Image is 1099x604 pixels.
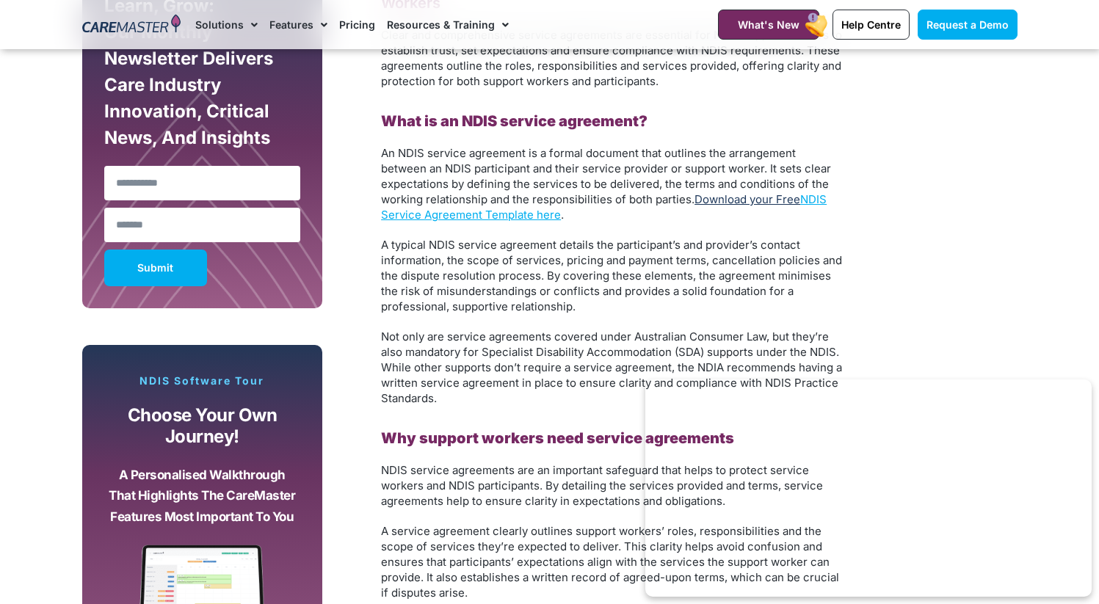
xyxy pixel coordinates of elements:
[381,192,827,222] a: NDIS Service Agreement Template here
[381,463,823,508] span: NDIS service agreements are an important safeguard that helps to protect service workers and NDIS...
[97,374,308,387] p: NDIS Software Tour
[137,264,173,272] span: Submit
[381,238,842,313] span: A typical NDIS service agreement details the participant’s and provider’s contact information, th...
[108,405,297,447] p: Choose your own journey!
[108,465,297,528] p: A personalised walkthrough that highlights the CareMaster features most important to you
[738,18,799,31] span: What's New
[381,145,844,222] p: .
[926,18,1009,31] span: Request a Demo
[104,250,207,286] button: Submit
[381,524,839,600] span: A service agreement clearly outlines support workers’ roles, responsibilities and the scope of se...
[381,112,648,130] b: What is an NDIS service agreement?
[381,146,831,206] span: An NDIS service agreement is a formal document that outlines the arrangement between an NDIS part...
[645,379,1092,597] iframe: Popup CTA
[82,14,181,36] img: CareMaster Logo
[718,10,819,40] a: What's New
[833,10,910,40] a: Help Centre
[381,330,842,405] span: Not only are service agreements covered under Australian Consumer Law, but they’re also mandatory...
[918,10,1018,40] a: Request a Demo
[381,28,842,88] span: Clear and comprehensive service agreements are essential for NDIS support workers to establish tr...
[841,18,901,31] span: Help Centre
[694,192,800,206] a: Download your Free
[381,429,734,447] b: Why support workers need service agreements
